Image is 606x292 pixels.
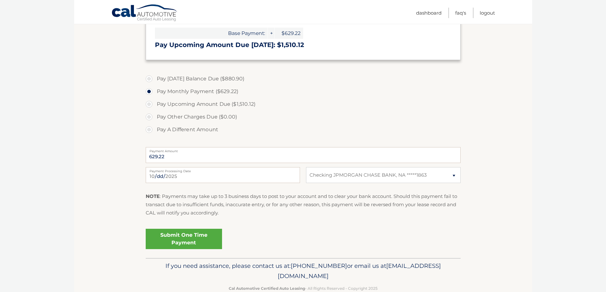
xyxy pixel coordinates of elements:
[146,85,461,98] label: Pay Monthly Payment ($629.22)
[146,123,461,136] label: Pay A Different Amount
[146,193,160,199] strong: NOTE
[146,167,300,183] input: Payment Date
[275,28,303,39] span: $629.22
[155,41,451,49] h3: Pay Upcoming Amount Due [DATE]: $1,510.12
[155,28,268,39] span: Base Payment:
[291,262,347,269] span: [PHONE_NUMBER]
[150,285,456,292] p: - All Rights Reserved - Copyright 2025
[455,8,466,18] a: FAQ's
[111,4,178,23] a: Cal Automotive
[146,111,461,123] label: Pay Other Charges Due ($0.00)
[146,192,461,217] p: : Payments may take up to 3 business days to post to your account and to clear your bank account....
[146,72,461,85] label: Pay [DATE] Balance Due ($880.90)
[278,262,441,280] span: [EMAIL_ADDRESS][DOMAIN_NAME]
[480,8,495,18] a: Logout
[416,8,442,18] a: Dashboard
[150,261,456,281] p: If you need assistance, please contact us at: or email us at
[229,286,305,291] strong: Cal Automotive Certified Auto Leasing
[146,229,222,249] a: Submit One Time Payment
[146,147,461,152] label: Payment Amount
[146,167,300,172] label: Payment Processing Date
[146,147,461,163] input: Payment Amount
[146,98,461,111] label: Pay Upcoming Amount Due ($1,510.12)
[268,28,274,39] span: +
